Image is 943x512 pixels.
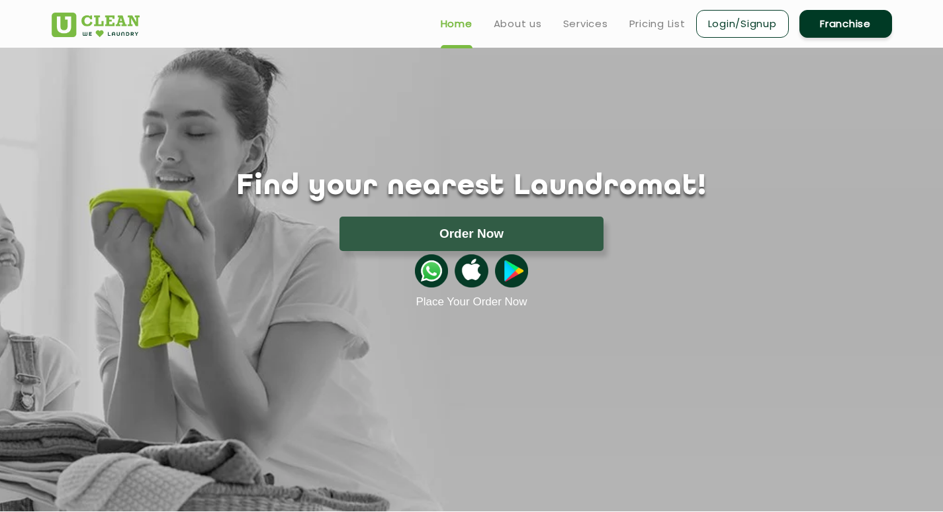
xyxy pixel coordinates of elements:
[799,10,892,38] a: Franchise
[696,10,789,38] a: Login/Signup
[415,254,448,287] img: whatsappicon.png
[42,170,902,203] h1: Find your nearest Laundromat!
[339,217,604,251] button: Order Now
[563,16,608,32] a: Services
[441,16,472,32] a: Home
[52,13,140,37] img: UClean Laundry and Dry Cleaning
[494,16,542,32] a: About us
[416,295,527,309] a: Place Your Order Now
[455,254,488,287] img: apple-icon.png
[495,254,528,287] img: playstoreicon.png
[629,16,686,32] a: Pricing List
